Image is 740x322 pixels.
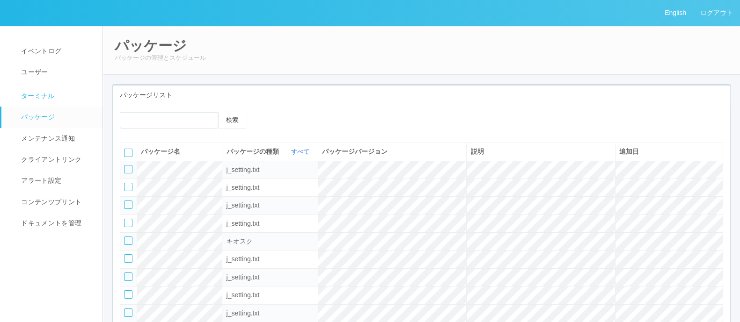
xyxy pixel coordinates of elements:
[226,236,314,246] div: ksdpackage.tablefilter.kiosk
[619,148,639,155] span: 追加日
[1,41,111,62] a: イベントログ
[226,254,314,264] div: ksdpackage.tablefilter.jsetting
[226,183,314,193] div: ksdpackage.tablefilter.jsetting
[226,308,314,318] div: ksdpackage.tablefilter.jsetting
[19,47,61,55] span: イベントログ
[19,198,81,206] span: コンテンツプリント
[1,62,111,83] a: ユーザー
[1,213,111,234] a: ドキュメントを管理
[1,149,111,170] a: クライアントリンク
[1,192,111,213] a: コンテンツプリント
[470,147,611,157] div: 説明
[226,272,314,282] div: ksdpackage.tablefilter.jsetting
[322,148,388,155] span: パッケージバージョン
[1,170,111,191] a: アラート設定
[226,147,281,157] span: パッケージの種類
[1,128,111,149] a: メンテナンス通知
[113,86,730,105] div: パッケージリスト
[1,83,111,107] a: ターミナル
[115,38,728,53] h2: パッケージ
[218,112,246,129] button: 検索
[226,200,314,210] div: ksdpackage.tablefilter.jsetting
[115,53,728,63] p: パッケージの管理とスケジュール
[226,290,314,300] div: ksdpackage.tablefilter.jsetting
[19,68,48,76] span: ユーザー
[1,107,111,128] a: パッケージ
[291,148,312,155] a: すべて
[19,177,61,184] span: アラート設定
[19,156,81,163] span: クライアントリンク
[19,219,81,227] span: ドキュメントを管理
[19,113,55,121] span: パッケージ
[141,148,180,155] span: パッケージ名
[19,135,75,142] span: メンテナンス通知
[226,219,314,229] div: ksdpackage.tablefilter.jsetting
[19,92,55,100] span: ターミナル
[289,147,314,157] button: すべて
[226,165,314,175] div: ksdpackage.tablefilter.jsetting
